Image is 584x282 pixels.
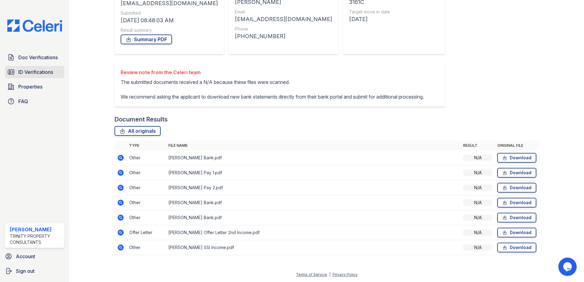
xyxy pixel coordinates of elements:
div: N/A [463,200,492,206]
div: [DATE] [349,15,439,23]
div: Submitted [121,10,218,16]
div: | [329,272,330,277]
a: Terms of Service [296,272,327,277]
td: [PERSON_NAME] Offer Letter 2nd Income.pdf [166,225,461,240]
img: CE_Logo_Blue-a8612792a0a2168367f1c8372b55b34899dd931a85d93a1a3d3e32e68fde9ad4.png [2,20,67,32]
a: Properties [5,81,64,93]
span: ID Verifications [18,68,53,76]
a: Download [497,198,536,208]
a: Download [497,243,536,252]
a: Summary PDF [121,34,172,44]
div: N/A [463,155,492,161]
span: Sign out [16,267,35,275]
a: Download [497,168,536,178]
div: N/A [463,230,492,236]
td: Other [127,180,166,195]
div: Review note from the Celeri team [121,69,424,76]
a: Doc Verifications [5,51,64,63]
td: [PERSON_NAME] Bank.pdf [166,195,461,210]
td: Other [127,150,166,165]
div: [EMAIL_ADDRESS][DOMAIN_NAME] [235,15,332,23]
div: Document Results [115,115,168,124]
div: Email [235,9,332,15]
p: The submitted documents received a N/A because these files were scanned. We recommend asking the ... [121,78,424,100]
a: Sign out [2,265,67,277]
a: Download [497,183,536,193]
div: Result summary [121,27,218,33]
div: N/A [463,170,492,176]
div: [PHONE_NUMBER] [235,32,332,41]
td: Other [127,240,166,255]
td: Other [127,195,166,210]
a: All originals [115,126,161,136]
a: Download [497,213,536,222]
span: Doc Verifications [18,54,58,61]
a: FAQ [5,95,64,107]
div: N/A [463,185,492,191]
a: Privacy Policy [333,272,358,277]
td: Other [127,165,166,180]
div: [DATE] 08:48:03 AM [121,16,218,25]
td: Other [127,210,166,225]
td: [PERSON_NAME] Bank.pdf [166,150,461,165]
span: Account [16,253,35,260]
a: Account [2,250,67,262]
th: Original file [495,141,539,150]
div: Phone [235,26,332,32]
a: Download [497,228,536,237]
div: [PERSON_NAME] [10,226,62,233]
td: [PERSON_NAME] Bank.pdf [166,210,461,225]
span: FAQ [18,98,28,105]
td: [PERSON_NAME] SSI Income.pdf [166,240,461,255]
td: [PERSON_NAME] Pay 1.pdf [166,165,461,180]
a: ID Verifications [5,66,64,78]
span: Properties [18,83,42,90]
th: File name [166,141,461,150]
iframe: chat widget [558,258,578,276]
a: Download [497,153,536,163]
div: Trinity Property Consultants [10,233,62,245]
th: Result [461,141,495,150]
div: Target move in date [349,9,439,15]
th: Type [127,141,166,150]
td: Offer Letter [127,225,166,240]
div: N/A [463,244,492,251]
td: [PERSON_NAME] Pay 2.pdf [166,180,461,195]
div: N/A [463,215,492,221]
